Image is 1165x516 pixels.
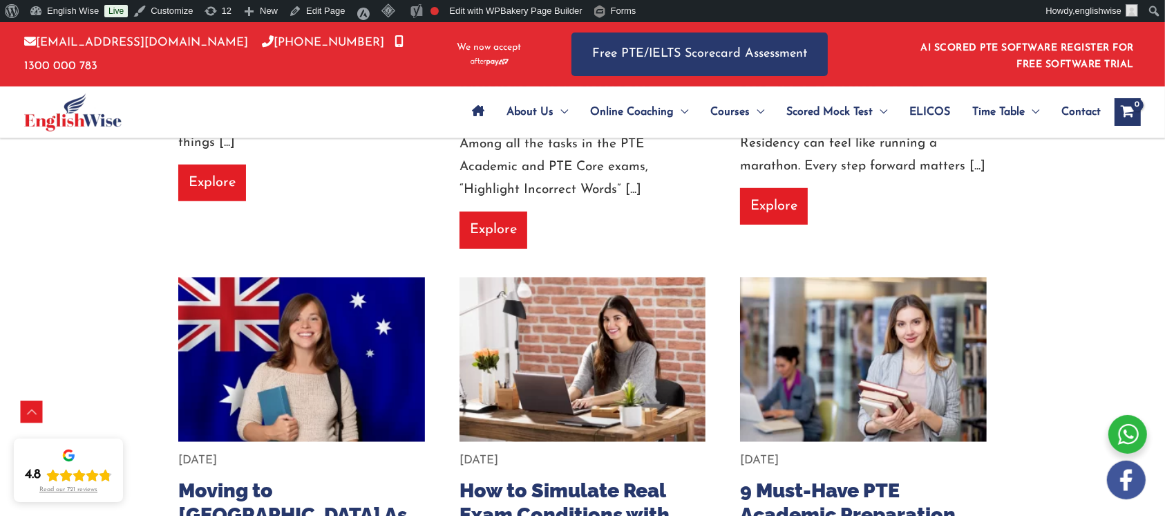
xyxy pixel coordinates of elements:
span: Menu Toggle [553,88,568,136]
a: CoursesMenu Toggle [699,88,775,136]
a: Explore [178,165,246,201]
div: Rating: 4.8 out of 5 [25,467,112,483]
div: 4.8 [25,467,41,483]
a: ELICOS [898,88,961,136]
div: Among all the tasks in the PTE Academic and PTE Core exams, “Highlight Incorrect Words” [...] [460,133,706,202]
span: About Us [506,88,553,136]
span: Scored Mock Test [786,88,873,136]
span: Menu Toggle [1025,88,1039,136]
span: Menu Toggle [750,88,764,136]
span: englishwise [1075,6,1121,16]
span: Contact [1061,88,1101,136]
img: cropped-ew-logo [24,93,122,131]
a: AI SCORED PTE SOFTWARE REGISTER FOR FREE SOFTWARE TRIAL [921,43,1135,70]
span: Menu Toggle [873,88,887,136]
a: About UsMenu Toggle [495,88,579,136]
span: [DATE] [460,454,498,466]
a: View Shopping Cart, empty [1115,98,1141,126]
aside: Header Widget 1 [913,32,1141,77]
a: [PHONE_NUMBER] [262,37,384,48]
span: We now accept [457,41,522,55]
div: Focus keyphrase not set [430,7,439,15]
a: 1300 000 783 [24,37,404,71]
span: [DATE] [740,454,779,466]
span: Time Table [972,88,1025,136]
span: [DATE] [178,454,217,466]
img: Afterpay-Logo [471,58,509,66]
img: ashok kumar [1126,4,1138,17]
a: Live [104,5,128,17]
a: [EMAIL_ADDRESS][DOMAIN_NAME] [24,37,248,48]
span: Courses [710,88,750,136]
span: Menu Toggle [674,88,688,136]
a: Time TableMenu Toggle [961,88,1050,136]
a: Scored Mock TestMenu Toggle [775,88,898,136]
span: ELICOS [909,88,950,136]
nav: Site Navigation: Main Menu [461,88,1101,136]
a: Explore [740,188,808,225]
a: Contact [1050,88,1101,136]
div: Read our 721 reviews [39,486,97,494]
img: white-facebook.png [1107,461,1146,499]
a: Online CoachingMenu Toggle [579,88,699,136]
div: Applying for Australian Permanent Residency can feel like running a marathon. Every step forward ... [740,109,987,178]
a: Explore [460,212,527,248]
a: Free PTE/IELTS Scorecard Assessment [571,33,828,76]
span: Online Coaching [590,88,674,136]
